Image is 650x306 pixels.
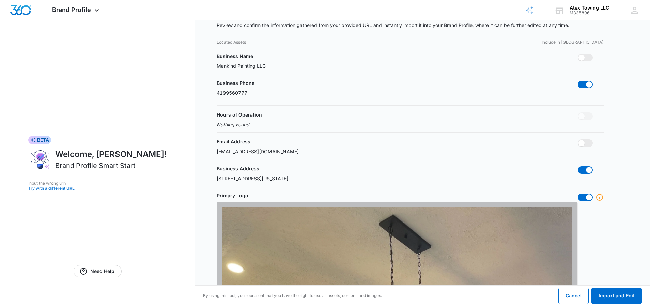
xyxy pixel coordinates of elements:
[570,11,609,15] div: account id
[217,148,299,155] p: [EMAIL_ADDRESS][DOMAIN_NAME]
[558,288,589,304] button: Cancel
[217,39,246,45] p: Located Assets
[28,186,167,190] button: Try with a different URL
[217,111,262,118] p: Hours of Operation
[217,62,266,70] p: Mankind Painting LLC
[217,79,254,87] p: Business Phone
[28,180,167,186] p: Input the wrong url?
[217,121,262,128] p: Nothing Found
[55,148,167,160] h1: Welcome, [PERSON_NAME]!
[591,288,642,304] button: Import and Edit
[74,265,122,277] a: Need Help
[28,136,51,144] div: BETA
[217,175,288,182] p: [STREET_ADDRESS][US_STATE]
[203,293,382,299] p: By using this tool, you represent that you have the right to use all assets, content, and images.
[542,39,604,45] p: Include in [GEOGRAPHIC_DATA]
[217,138,250,145] p: Email Address
[217,165,259,172] p: Business Address
[217,89,247,96] p: 4199560777
[570,5,609,11] div: account name
[28,148,52,171] img: ai-brand-profile
[217,192,248,199] p: Primary Logo
[217,21,603,30] p: Review and confirm the information gathered from your provided URL and instantly import it into y...
[55,160,136,171] h2: Brand Profile Smart Start
[217,52,253,60] p: Business Name
[52,6,91,13] span: Brand Profile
